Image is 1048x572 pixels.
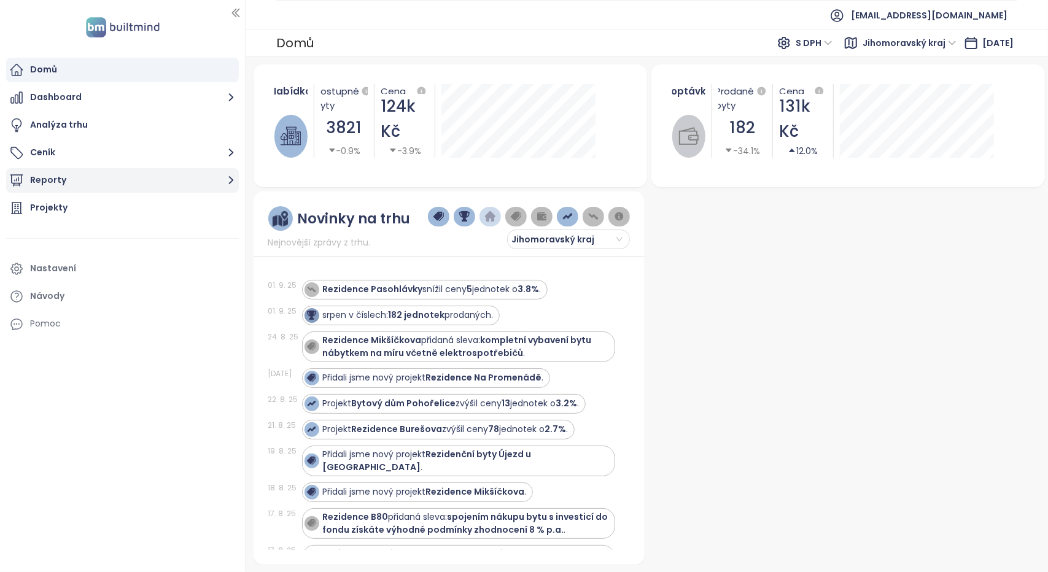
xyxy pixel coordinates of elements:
[718,84,766,112] div: Prodané byty
[328,144,361,158] div: -0.9%
[323,309,494,322] div: srpen v číslech: prodaných.
[851,1,1007,30] span: [EMAIL_ADDRESS][DOMAIN_NAME]
[426,485,525,498] strong: Rezidence Mikšíčkova
[323,511,389,523] strong: Rezidence B80
[82,15,163,40] img: logo
[389,144,421,158] div: -3.9%
[6,257,239,281] a: Nastavení
[268,331,299,342] div: 24. 8. 25
[276,32,314,54] div: Domů
[426,371,542,384] strong: Rezidence Na Promenádě
[352,397,456,409] strong: Bytový dům Pohořelice
[307,342,316,350] img: icon
[511,230,623,249] span: Jihomoravský kraj
[30,200,68,215] div: Projekty
[6,113,239,137] a: Analýza trhu
[307,519,316,527] img: icon
[537,211,548,222] img: wallet-dark-grey.png
[268,545,299,556] div: 17. 8. 25
[268,508,299,519] div: 17. 8. 25
[672,84,705,98] div: Poptávka
[718,115,766,141] div: 182
[614,211,625,222] img: information-circle.png
[489,423,500,435] strong: 78
[323,485,527,498] div: Přidali jsme nový projekt .
[323,448,532,473] strong: Rezidenční byty Újezd u [GEOGRAPHIC_DATA]
[556,397,578,409] strong: 3.2%
[467,283,473,295] strong: 5
[788,146,796,155] span: caret-up
[268,280,299,291] div: 01. 9. 25
[389,309,445,321] strong: 182 jednotek
[323,334,592,359] strong: kompletní vybavení bytu nábytkem na míru včetně elektrospotřebičů
[268,368,299,379] div: [DATE]
[323,334,422,346] strong: Rezidence Mikšíčkova
[459,211,470,222] img: trophy-dark-blue.png
[562,211,573,222] img: price-increases.png
[863,34,957,52] span: Jihomoravský kraj
[323,334,609,360] div: přidaná sleva: .
[779,94,827,144] div: 131k Kč
[724,146,733,155] span: caret-down
[30,288,64,304] div: Návody
[323,423,569,436] div: Projekt zvýšil ceny jednotek o .
[323,397,580,410] div: Projekt zvýšil ceny jednotek o .
[297,211,410,226] div: Novinky na trhu
[268,446,299,457] div: 19. 8. 25
[273,211,288,226] img: ruler
[323,547,404,560] strong: Rezidence Slavíka
[381,84,414,94] div: Cena za m²
[433,211,444,222] img: price-tag-dark-blue.png
[389,146,397,155] span: caret-down
[323,511,608,536] strong: spojením nákupu bytu s investicí do fondu získáte výhodné podmínky zhodnocení 8 % p.a.
[323,283,423,295] strong: Rezidence Pasohlávky
[307,399,316,408] img: icon
[788,144,818,158] div: 12.0%
[323,511,609,536] div: přidaná sleva: .
[6,58,239,82] a: Domů
[588,211,599,222] img: price-decreases.png
[307,425,316,433] img: icon
[724,144,760,158] div: -34.1%
[6,85,239,110] button: Dashboard
[268,306,299,317] div: 01. 9. 25
[307,456,316,465] img: icon
[323,448,609,474] div: Přidali jsme nový projekt .
[328,146,336,155] span: caret-down
[679,126,699,145] img: wallet
[30,62,57,77] div: Domů
[982,37,1014,49] span: [DATE]
[268,394,299,405] div: 22. 8. 25
[502,397,511,409] strong: 13
[545,423,567,435] strong: 2.7%
[352,423,443,435] strong: Rezidence Burešova
[268,420,299,431] div: 21. 8. 25
[268,482,299,493] div: 18. 8. 25
[6,312,239,336] div: Pomoc
[779,84,827,94] div: Cena za m²
[281,126,300,145] img: house
[6,284,239,309] a: Návody
[518,283,540,295] strong: 3.8%
[381,94,429,144] div: 124k Kč
[6,196,239,220] a: Projekty
[307,285,316,293] img: icon
[6,168,239,193] button: Reporty
[274,84,308,98] div: Nabídka
[307,373,316,382] img: icon
[511,211,522,222] img: price-tag-grey.png
[30,261,76,276] div: Nastavení
[320,84,368,112] div: Dostupné byty
[30,117,88,133] div: Analýza trhu
[323,283,541,296] div: snížil ceny jednotek o .
[30,316,61,331] div: Pomoc
[796,34,833,52] span: S DPH
[307,487,316,496] img: icon
[307,311,316,319] img: icon
[320,115,368,141] div: 3821
[485,211,496,222] img: home-dark-blue.png
[268,236,371,249] span: Nejnovější zprávy z trhu.
[323,371,544,384] div: Přidali jsme nový projekt .
[6,141,239,165] button: Ceník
